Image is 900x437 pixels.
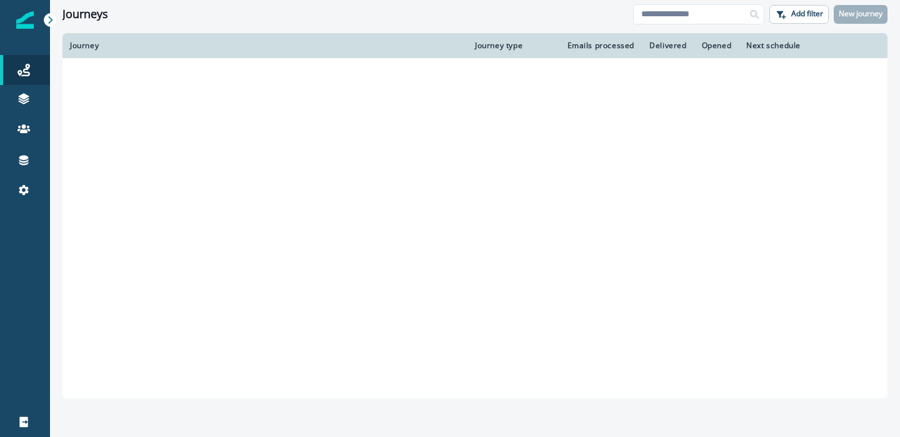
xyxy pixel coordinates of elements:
div: Opened [702,41,732,51]
div: Emails processed [564,41,634,51]
img: Inflection [16,11,34,29]
h1: Journeys [62,8,108,21]
div: Delivered [649,41,686,51]
div: Journey type [475,41,549,51]
button: New journey [834,5,887,24]
button: Add filter [769,5,829,24]
div: Next schedule [746,41,850,51]
div: Journey [70,41,460,51]
p: Add filter [791,9,823,18]
p: New journey [839,9,882,18]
